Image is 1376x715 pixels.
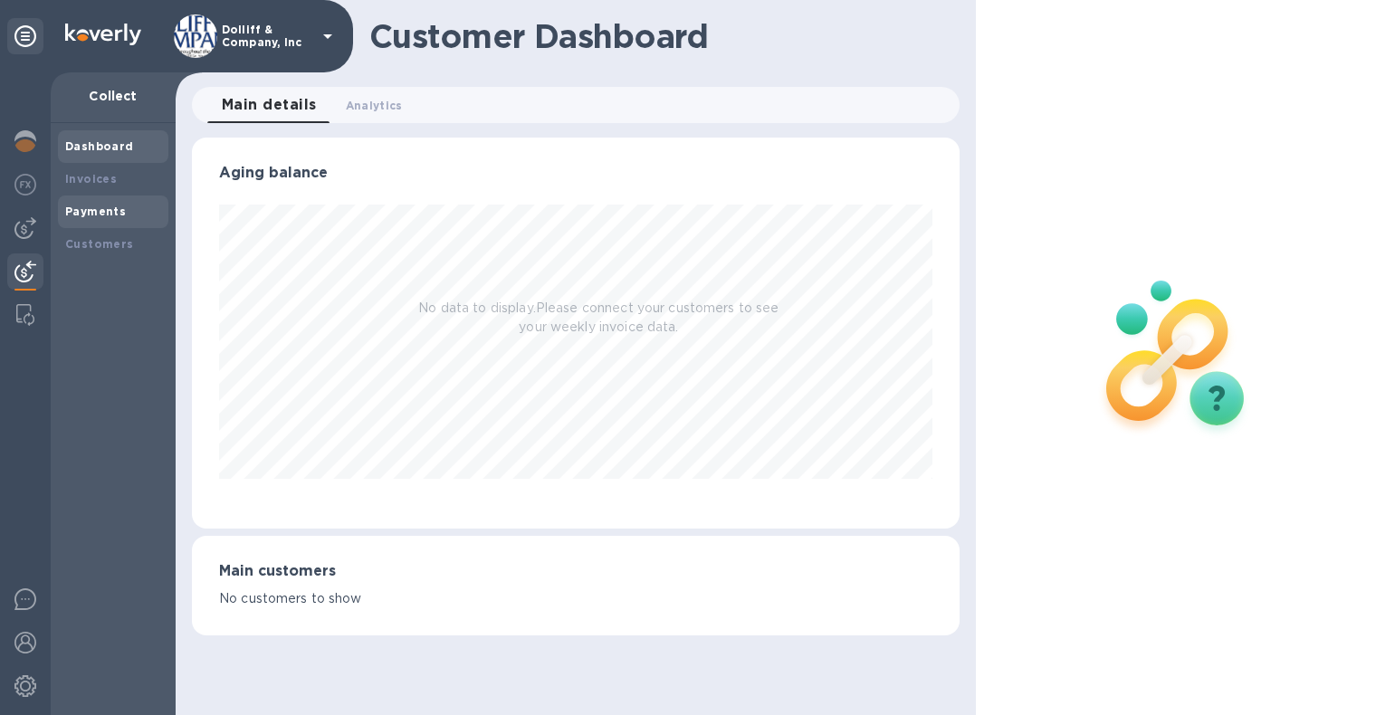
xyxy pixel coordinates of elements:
[219,589,932,608] p: No customers to show
[369,17,947,55] h1: Customer Dashboard
[65,24,141,45] img: Logo
[65,205,126,218] b: Payments
[222,92,317,118] span: Main details
[222,24,312,49] p: Dolliff & Company, Inc
[7,18,43,54] div: Unpin categories
[65,87,161,105] p: Collect
[65,172,117,186] b: Invoices
[65,139,134,153] b: Dashboard
[14,174,36,195] img: Foreign exchange
[219,165,932,182] h3: Aging balance
[346,96,403,115] span: Analytics
[219,563,932,580] h3: Main customers
[65,237,134,251] b: Customers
